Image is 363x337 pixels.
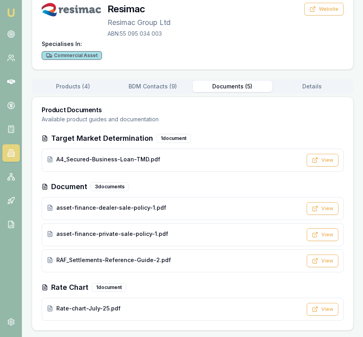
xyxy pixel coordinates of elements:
button: Details [272,81,352,92]
button: View [307,202,338,215]
span: RAF_Settlements-Reference-Guide-2.pdf [56,256,171,264]
button: View [307,228,338,241]
h3: Target Market Determination [51,133,153,144]
div: 1 document [92,283,126,292]
span: Rate-chart-July-25.pdf [56,304,121,312]
button: View [307,154,338,167]
span: asset-finance-private-sale-policy-1.pdf [56,230,168,238]
div: 1 document [156,134,191,143]
span: A4_Secured-Business-Loan-TMD.pdf [56,155,160,163]
p: Available product guides and documentation [42,115,344,123]
h4: Specialises In: [42,40,344,48]
h3: Product Documents [42,107,344,113]
img: Resimac logo [42,3,101,17]
button: Website [304,3,344,15]
button: Documents ( 5 ) [193,81,273,92]
h3: Document [51,181,87,192]
button: View [307,303,338,316]
p: Resimac Group Ltd [108,17,171,28]
span: asset-finance-dealer-sale-policy-1.pdf [56,204,166,212]
div: 3 document s [90,182,129,191]
button: Products ( 4 ) [33,81,113,92]
button: View [307,255,338,267]
p: ABN: 55 095 034 003 [108,30,171,38]
h3: Resimac [108,3,171,15]
h3: Rate Chart [51,282,88,293]
div: Commercial Asset [42,51,102,60]
button: BDM Contacts ( 9 ) [113,81,193,92]
img: emu-icon-u.png [6,8,16,17]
